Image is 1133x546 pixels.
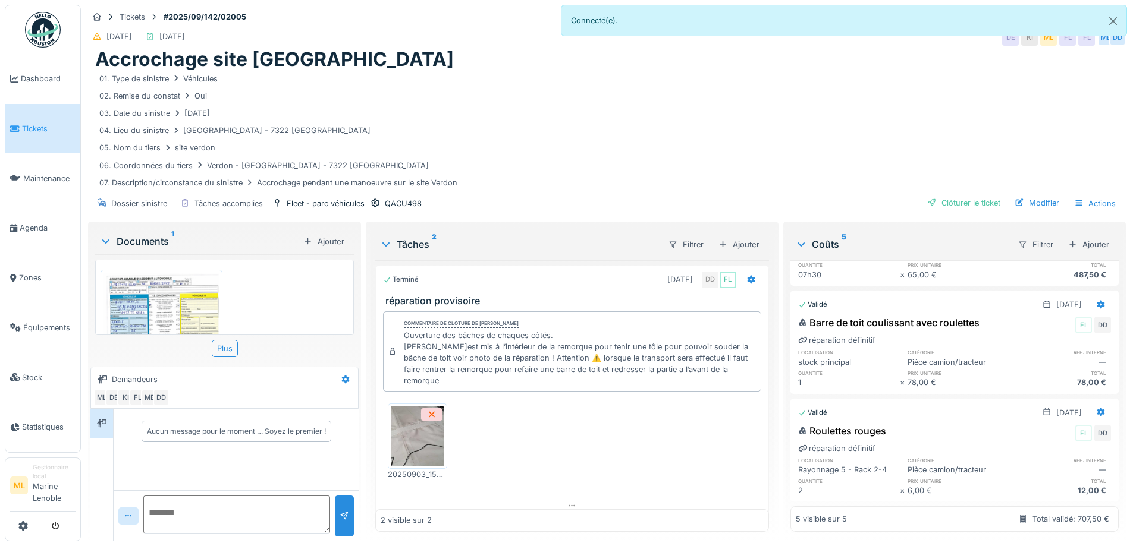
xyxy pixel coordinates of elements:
div: [DATE] [106,31,132,42]
span: Dashboard [21,73,76,84]
div: réparation définitif [798,334,875,346]
div: FL [720,272,736,288]
div: KI [1021,29,1038,46]
div: Clôturer le ticket [922,195,1005,211]
div: Filtrer [1013,236,1059,253]
div: Total validé: 707,50 € [1032,513,1109,525]
div: [DATE] [667,274,693,285]
li: ML [10,476,28,494]
div: Validé [798,408,827,418]
div: 01. Type de sinistre Véhicules [99,73,218,84]
div: × [900,485,908,496]
div: Roulettes rouges [798,424,886,438]
div: DE [1002,29,1019,46]
h6: catégorie [908,456,1009,464]
div: Demandeurs [112,374,158,385]
div: ML [93,389,110,406]
a: Statistiques [5,402,80,452]
img: e1z49o69jq90u55m3gjg8q96ko8c [391,406,444,466]
h6: ref. interne [1009,348,1111,356]
div: Terminé [383,274,419,285]
div: réparation définitif [798,443,875,454]
div: Tickets [120,11,145,23]
h6: catégorie [908,348,1009,356]
div: 2 visible sur 2 [381,515,432,526]
div: Aucun message pour le moment … Soyez le premier ! [147,426,326,437]
div: 1 [798,377,900,388]
a: Dashboard [5,54,80,104]
div: Tâches [380,237,658,251]
span: Tickets [22,123,76,134]
div: Barre de toit coulissant avec roulettes [798,315,980,330]
div: Validé [798,299,827,310]
span: Stock [22,372,76,383]
div: DD [153,389,170,406]
div: Connecté(e). [561,5,1128,36]
div: stock principal [798,356,900,368]
div: ML [1040,29,1057,46]
div: Ajouter [714,236,764,253]
div: DD [1094,317,1111,333]
li: Marine Lenoble [33,463,76,509]
div: 65,00 € [908,269,1009,280]
h1: Accrochage site [GEOGRAPHIC_DATA] [95,48,454,71]
h6: quantité [798,261,900,269]
div: Documents [100,234,299,248]
h6: localisation [798,456,900,464]
h6: total [1009,369,1111,377]
div: DD [1109,29,1126,46]
div: Coûts [795,237,1008,251]
div: Dossier sinistre [111,198,167,209]
div: 2 [798,485,900,496]
a: Équipements [5,303,80,353]
div: FL [1059,29,1076,46]
div: MB [1097,29,1114,46]
h6: total [1009,261,1111,269]
sup: 5 [842,237,846,251]
div: Commentaire de clôture de [PERSON_NAME] [404,320,519,328]
span: Agenda [20,222,76,233]
a: Maintenance [5,153,80,203]
div: 06. Coordonnées du tiers Verdon - [GEOGRAPHIC_DATA] - 7322 [GEOGRAPHIC_DATA] [99,160,429,171]
h6: localisation [798,348,900,356]
div: 07. Description/circonstance du sinistre Accrochage pendant une manoeuvre sur le site Verdon [99,177,457,188]
h6: prix unitaire [908,369,1009,377]
div: FL [129,389,146,406]
h6: quantité [798,369,900,377]
div: MB [141,389,158,406]
div: 5 visible sur 5 [796,513,847,525]
h6: total [1009,477,1111,485]
div: Pièce camion/tracteur [908,464,1009,475]
div: [DATE] [159,31,185,42]
div: 20250903_153104.jpg [388,469,447,480]
div: Ajouter [299,233,349,250]
div: DD [702,272,718,288]
div: Ajouter [1063,236,1114,253]
div: 03. Date du sinistre [DATE] [99,108,210,119]
div: — [1009,356,1111,368]
span: Statistiques [22,421,76,433]
div: Filtrer [663,236,709,253]
span: Zones [19,272,76,283]
h6: prix unitaire [908,261,1009,269]
div: KI [117,389,134,406]
div: Ouverture des bâches de chaques côtés. [PERSON_NAME]est mis à l’intérieur de la remorque pour ten... [404,330,755,387]
div: DD [1094,425,1111,441]
div: Modifier [1010,195,1064,211]
div: Gestionnaire local [33,463,76,481]
div: QACU498 [385,198,422,209]
div: Plus [212,340,238,357]
div: Tâches accomplies [194,198,263,209]
div: 07h30 [798,269,900,280]
a: Zones [5,253,80,303]
div: 02. Remise du constat Oui [99,90,207,102]
span: Maintenance [23,173,76,184]
div: × [900,269,908,280]
div: FL [1075,425,1092,441]
div: — [1009,464,1111,475]
img: xvsizvc8n03yeogakgvdjcqj8y0r [103,273,219,436]
div: 05. Nom du tiers site verdon [99,142,215,153]
div: 487,50 € [1009,269,1111,280]
img: Badge_color-CXgf-gQk.svg [25,12,61,48]
a: Agenda [5,203,80,253]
